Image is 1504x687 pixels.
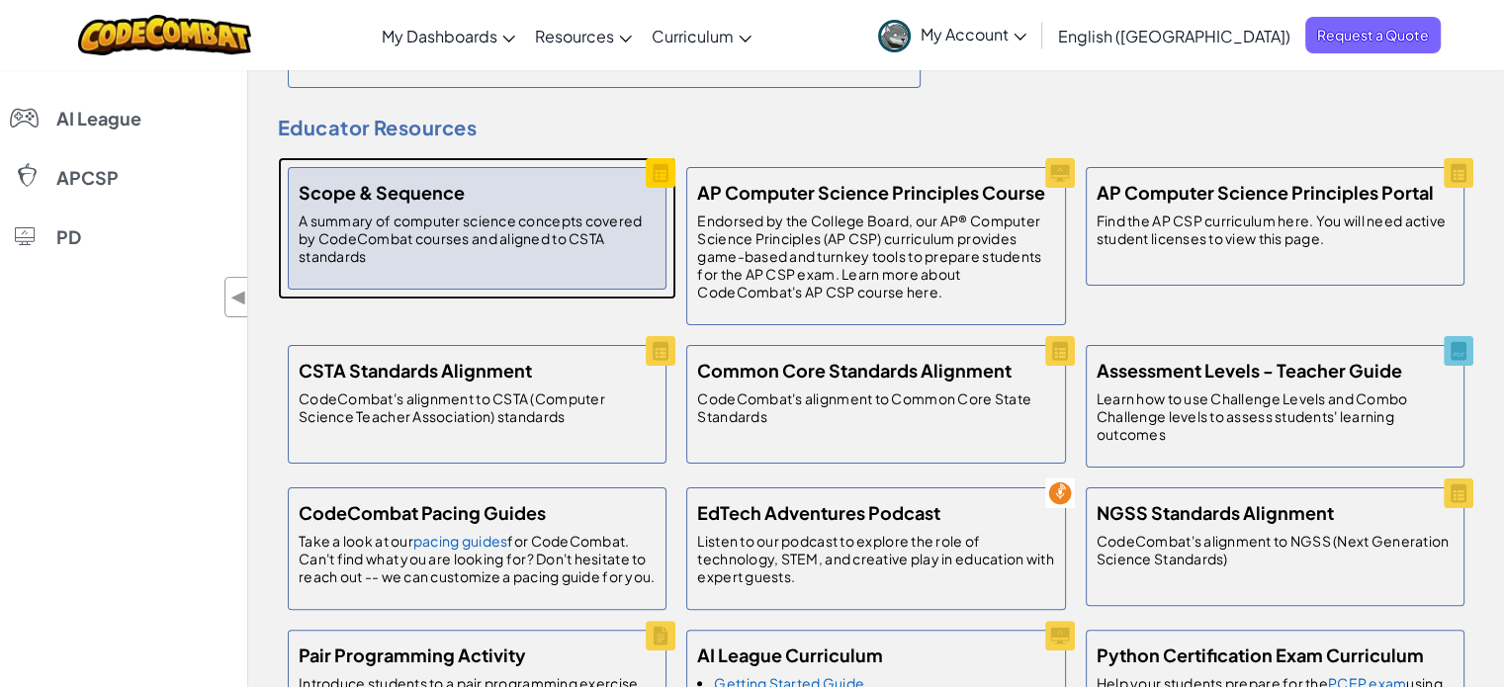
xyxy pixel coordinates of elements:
h5: AP Computer Science Principles Course [697,178,1045,207]
span: Curriculum [652,26,734,46]
h5: AP Computer Science Principles Portal [1097,178,1434,207]
span: Resources [535,26,614,46]
img: CodeCombat logo [78,15,251,55]
p: A summary of computer science concepts covered by CodeCombat courses and aligned to CSTA standards [299,212,656,265]
p: CodeCombat's alignment to Common Core State Standards [697,389,1054,425]
h5: AI League Curriculum [697,641,883,669]
img: avatar [878,20,911,52]
span: My Dashboards [382,26,497,46]
h5: CodeCombat Pacing Guides [299,498,546,527]
a: AP Computer Science Principles Course Endorsed by the College Board, our AP® Computer Science Pri... [676,157,1075,335]
h5: NGSS Standards Alignment [1097,498,1334,527]
a: CodeCombat Pacing Guides Take a look at ourpacing guidesfor CodeCombat. Can't find what you are l... [278,477,676,620]
a: CSTA Standards Alignment CodeCombat's alignment to CSTA (Computer Science Teacher Association) st... [278,335,676,473]
h4: Educator Resources [278,113,1474,142]
p: Learn how to use Challenge Levels and Combo Challenge levels to assess students' learning outcomes [1097,389,1454,443]
a: My Account [868,4,1036,66]
a: Resources [525,9,642,62]
p: Listen to our podcast to explore the role of technology, STEM, and creative play in education wit... [697,532,1054,585]
p: Endorsed by the College Board, our AP® Computer Science Principles (AP CSP) curriculum provides g... [697,212,1054,301]
a: pacing guides [413,532,508,550]
p: CodeCombat's alignment to NGSS (Next Generation Science Standards) [1097,532,1454,567]
p: Take a look at our for CodeCombat. Can't find what you are looking for? Don't hesitate to reach o... [299,532,656,585]
a: English ([GEOGRAPHIC_DATA]) [1048,9,1300,62]
a: EdTech Adventures Podcast Listen to our podcast to explore the role of technology, STEM, and crea... [676,477,1075,620]
h5: EdTech Adventures Podcast [697,498,940,527]
a: My Dashboards [372,9,525,62]
h5: CSTA Standards Alignment [299,356,532,385]
p: CodeCombat's alignment to CSTA (Computer Science Teacher Association) standards [299,389,656,425]
h5: Pair Programming Activity [299,641,526,669]
a: Curriculum [642,9,761,62]
a: Common Core Standards Alignment CodeCombat's alignment to Common Core State Standards [676,335,1075,473]
a: NGSS Standards Alignment CodeCombat's alignment to NGSS (Next Generation Science Standards) [1076,477,1474,616]
a: Assessment Levels - Teacher Guide Learn how to use Challenge Levels and Combo Challenge levels to... [1076,335,1474,477]
a: Scope & Sequence A summary of computer science concepts covered by CodeCombat courses and aligned... [278,157,676,300]
span: My Account [921,24,1026,44]
span: AI League [56,110,141,128]
h5: Scope & Sequence [299,178,465,207]
span: English ([GEOGRAPHIC_DATA]) [1058,26,1290,46]
h5: Python Certification Exam Curriculum [1097,641,1424,669]
h5: Assessment Levels - Teacher Guide [1097,356,1402,385]
p: Find the AP CSP curriculum here. You will need active student licenses to view this page. [1097,212,1454,247]
a: AP Computer Science Principles Portal Find the AP CSP curriculum here. You will need active stude... [1076,157,1474,296]
h5: Common Core Standards Alignment [697,356,1012,385]
span: ◀ [230,283,247,311]
a: Request a Quote [1305,17,1441,53]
